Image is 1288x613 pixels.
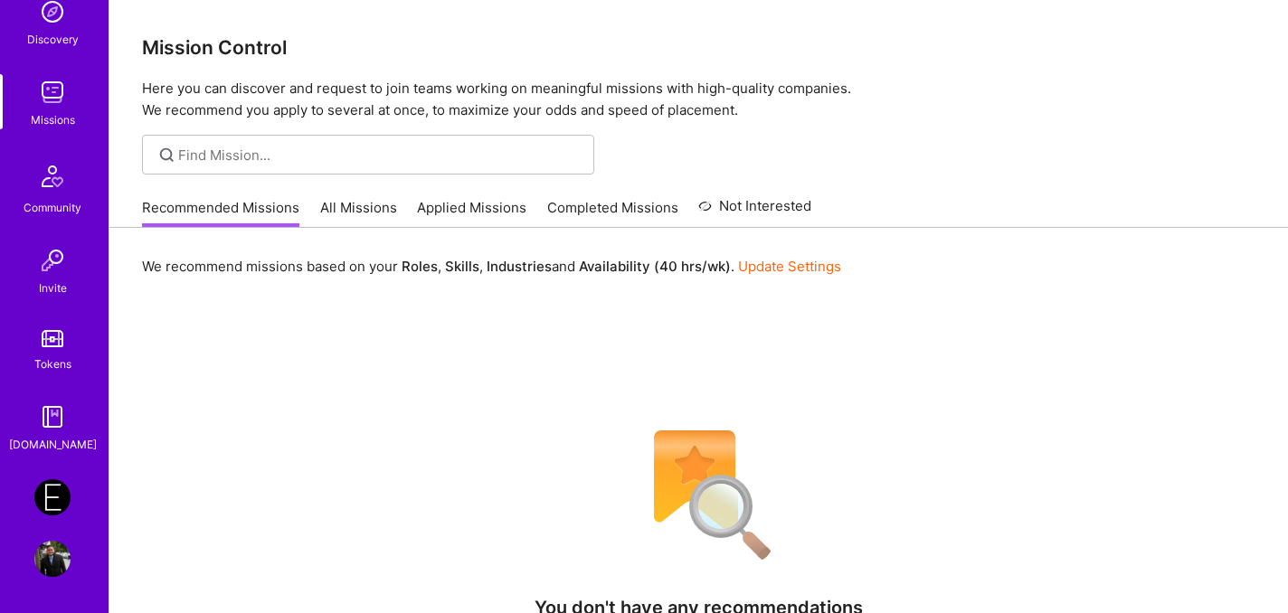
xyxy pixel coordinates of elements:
[142,36,1255,59] h3: Mission Control
[178,146,581,165] input: Find Mission...
[34,399,71,435] img: guide book
[9,435,97,454] div: [DOMAIN_NAME]
[31,155,74,198] img: Community
[579,258,731,275] b: Availability (40 hrs/wk)
[445,258,479,275] b: Skills
[34,479,71,515] img: Endeavor: Data Team- 3338DES275
[738,258,841,275] a: Update Settings
[42,330,63,347] img: tokens
[402,258,438,275] b: Roles
[27,30,79,49] div: Discovery
[39,278,67,297] div: Invite
[30,479,75,515] a: Endeavor: Data Team- 3338DES275
[547,198,678,228] a: Completed Missions
[622,419,776,572] img: No Results
[698,195,811,228] a: Not Interested
[142,257,841,276] p: We recommend missions based on your , , and .
[156,145,177,165] i: icon SearchGrey
[30,541,75,577] a: User Avatar
[34,74,71,110] img: teamwork
[142,198,299,228] a: Recommended Missions
[31,110,75,129] div: Missions
[24,198,81,217] div: Community
[487,258,552,275] b: Industries
[417,198,526,228] a: Applied Missions
[142,78,1255,121] p: Here you can discover and request to join teams working on meaningful missions with high-quality ...
[320,198,397,228] a: All Missions
[34,541,71,577] img: User Avatar
[34,354,71,373] div: Tokens
[34,242,71,278] img: Invite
